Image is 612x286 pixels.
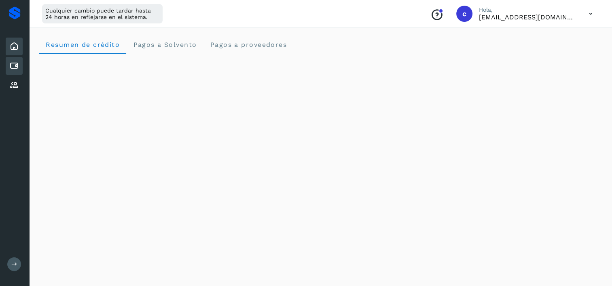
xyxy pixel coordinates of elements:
div: Cuentas por pagar [6,57,23,75]
div: Proveedores [6,76,23,94]
span: Pagos a proveedores [210,41,287,48]
div: Inicio [6,38,23,55]
div: Cualquier cambio puede tardar hasta 24 horas en reflejarse en el sistema. [42,4,163,23]
span: Resumen de crédito [45,41,120,48]
p: cxp@53cargo.com [479,13,576,21]
span: Pagos a Solvento [133,41,197,48]
p: Hola, [479,6,576,13]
